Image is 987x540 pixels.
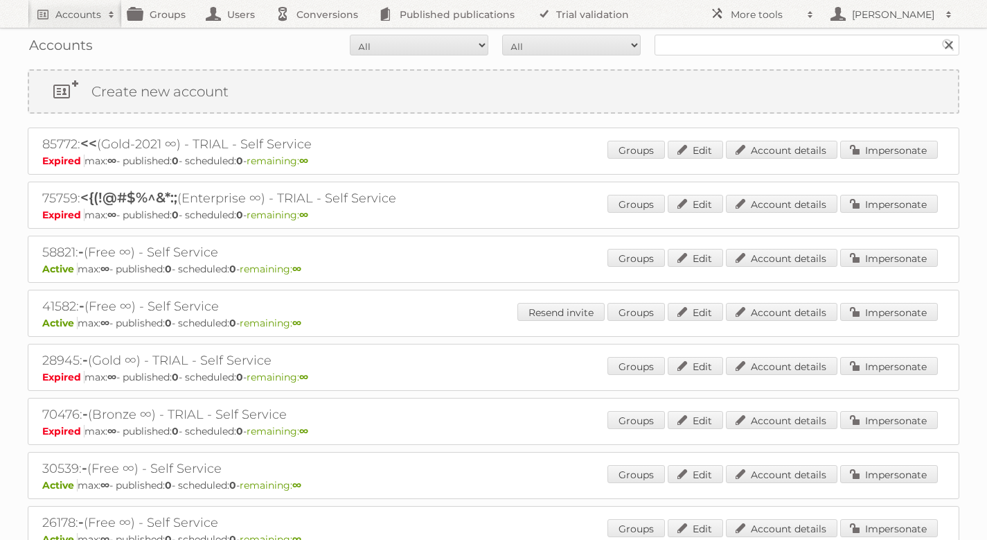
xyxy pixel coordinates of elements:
span: - [82,351,88,368]
a: Account details [726,465,837,483]
a: Edit [668,411,723,429]
strong: ∞ [299,155,308,167]
a: Groups [607,519,665,537]
h2: More tools [731,8,800,21]
span: - [79,297,85,314]
span: remaining: [240,317,301,329]
a: Groups [607,357,665,375]
strong: ∞ [100,317,109,329]
span: remaining: [247,155,308,167]
a: Account details [726,357,837,375]
a: Groups [607,249,665,267]
h2: 75759: (Enterprise ∞) - TRIAL - Self Service [42,189,527,207]
p: max: - published: - scheduled: - [42,155,945,167]
h2: 26178: (Free ∞) - Self Service [42,514,527,532]
span: remaining: [240,479,301,491]
strong: 0 [229,479,236,491]
h2: 85772: (Gold-2021 ∞) - TRIAL - Self Service [42,135,527,153]
a: Edit [668,465,723,483]
a: Groups [607,465,665,483]
span: Active [42,317,78,329]
h2: 58821: (Free ∞) - Self Service [42,243,527,261]
p: max: - published: - scheduled: - [42,371,945,383]
strong: ∞ [299,371,308,383]
span: << [80,135,97,152]
strong: 0 [165,317,172,329]
h2: 30539: (Free ∞) - Self Service [42,460,527,478]
h2: [PERSON_NAME] [848,8,939,21]
h2: 41582: (Free ∞) - Self Service [42,297,527,315]
input: Search [938,35,959,55]
span: Expired [42,155,85,167]
strong: ∞ [299,209,308,221]
p: max: - published: - scheduled: - [42,425,945,437]
span: - [78,243,84,260]
a: Edit [668,249,723,267]
strong: ∞ [292,263,301,275]
a: Account details [726,411,837,429]
strong: ∞ [100,263,109,275]
p: max: - published: - scheduled: - [42,317,945,329]
a: Edit [668,195,723,213]
a: Impersonate [840,303,938,321]
span: remaining: [247,209,308,221]
strong: 0 [165,479,172,491]
p: max: - published: - scheduled: - [42,479,945,491]
a: Edit [668,357,723,375]
span: remaining: [247,371,308,383]
span: Expired [42,371,85,383]
a: Groups [607,141,665,159]
strong: 0 [236,371,243,383]
strong: ∞ [299,425,308,437]
strong: 0 [236,209,243,221]
a: Groups [607,411,665,429]
strong: 0 [172,155,179,167]
span: Expired [42,425,85,437]
span: Active [42,263,78,275]
strong: 0 [229,317,236,329]
a: Impersonate [840,357,938,375]
strong: ∞ [107,209,116,221]
a: Impersonate [840,411,938,429]
strong: ∞ [100,479,109,491]
span: Expired [42,209,85,221]
a: Edit [668,519,723,537]
p: max: - published: - scheduled: - [42,209,945,221]
span: Active [42,479,78,491]
a: Account details [726,519,837,537]
span: - [78,514,84,530]
strong: 0 [172,425,179,437]
span: <{(!@#$%^&*:; [80,189,177,206]
strong: 0 [172,209,179,221]
strong: 0 [172,371,179,383]
span: - [82,460,87,476]
span: remaining: [247,425,308,437]
a: Create new account [29,71,958,112]
strong: 0 [236,425,243,437]
a: Account details [726,195,837,213]
strong: ∞ [107,425,116,437]
span: remaining: [240,263,301,275]
a: Resend invite [517,303,605,321]
a: Groups [607,303,665,321]
h2: Accounts [55,8,101,21]
strong: 0 [165,263,172,275]
p: max: - published: - scheduled: - [42,263,945,275]
a: Account details [726,249,837,267]
a: Impersonate [840,249,938,267]
a: Account details [726,141,837,159]
a: Impersonate [840,141,938,159]
a: Impersonate [840,519,938,537]
h2: 28945: (Gold ∞) - TRIAL - Self Service [42,351,527,369]
strong: ∞ [292,479,301,491]
strong: ∞ [107,155,116,167]
h2: 70476: (Bronze ∞) - TRIAL - Self Service [42,406,527,424]
a: Impersonate [840,465,938,483]
strong: 0 [236,155,243,167]
span: - [82,406,88,422]
a: Groups [607,195,665,213]
a: Impersonate [840,195,938,213]
a: Edit [668,303,723,321]
a: Account details [726,303,837,321]
a: Edit [668,141,723,159]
